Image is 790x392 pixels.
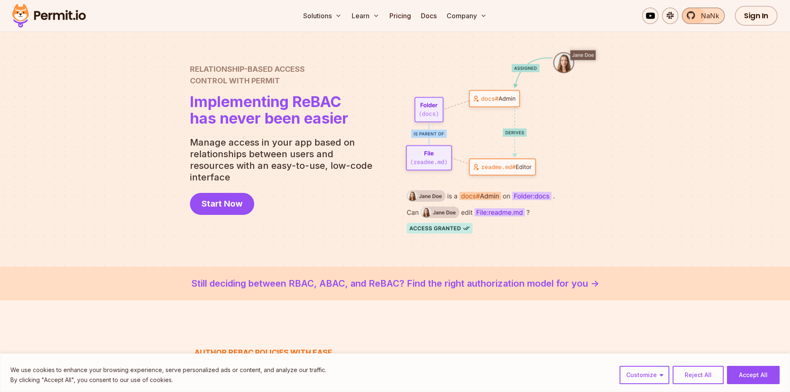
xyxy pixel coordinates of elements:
[202,198,243,209] span: Start Now
[10,365,326,375] p: We use cookies to enhance your browsing experience, serve personalized ads or content, and analyz...
[8,2,90,30] img: Permit logo
[682,7,725,24] a: NaNk
[190,193,254,215] a: Start Now
[190,93,348,127] h1: has never been easier
[386,7,414,24] a: Pricing
[190,63,348,87] h2: Control with Permit
[20,277,770,290] a: Still deciding between RBAC, ABAC, and ReBAC? Find the right authorization model for you ->
[673,366,724,384] button: Reject All
[300,7,345,24] button: Solutions
[190,136,379,183] p: Manage access in your app based on relationships between users and resources with an easy-to-use,...
[620,366,669,384] button: Customize
[735,6,778,26] a: Sign In
[443,7,490,24] button: Company
[194,347,375,358] h3: Author ReBAC policies with ease
[348,7,383,24] button: Learn
[418,7,440,24] a: Docs
[727,366,780,384] button: Accept All
[190,63,348,75] span: Relationship-Based Access
[190,93,348,110] span: Implementing ReBAC
[696,11,719,21] span: NaNk
[10,375,326,385] p: By clicking "Accept All", you consent to our use of cookies.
